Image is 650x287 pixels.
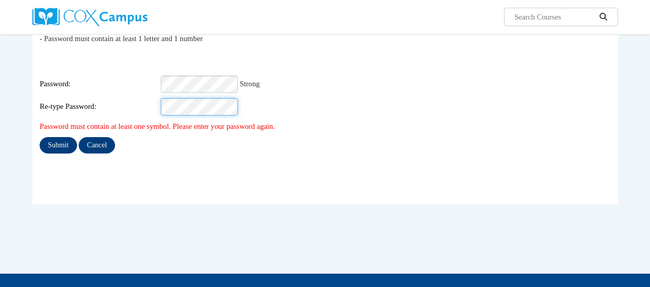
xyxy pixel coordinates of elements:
span: Password: [40,79,159,90]
a: Cox Campus [32,8,217,26]
span: Password must contain at least one symbol. Please enter your password again. [40,122,275,130]
button: Search [596,11,611,23]
input: Cancel [79,137,115,154]
input: Search Courses [513,11,596,23]
span: Re-type Password: [40,101,159,112]
img: Cox Campus [32,8,147,26]
span: Strong [240,80,260,88]
input: Submit [40,137,77,154]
